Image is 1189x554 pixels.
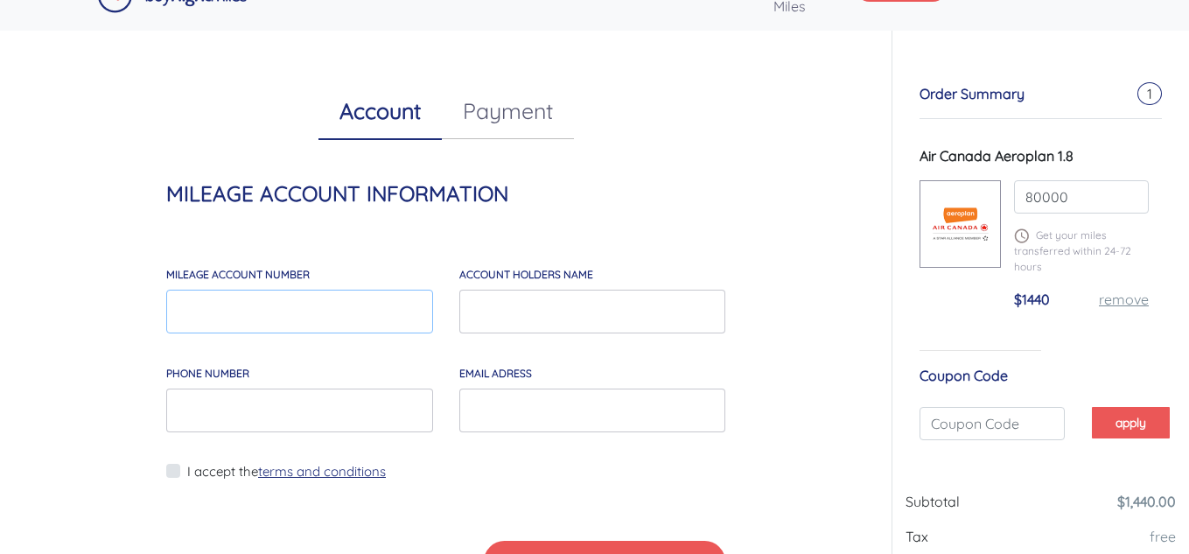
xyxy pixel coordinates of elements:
[906,493,960,510] span: Subtotal
[906,528,928,545] span: Tax
[442,83,574,139] a: Payment
[459,267,593,283] label: account holders NAME
[187,462,386,482] label: I accept the
[1014,291,1050,308] span: $1440
[1014,228,1029,243] img: schedule.png
[1150,528,1176,545] a: free
[920,367,1008,384] span: Coupon Code
[1099,291,1149,308] a: remove
[258,463,386,480] a: terms and conditions
[166,267,310,283] label: MILEAGE account number
[920,407,1065,440] input: Coupon Code
[459,366,532,382] label: email adress
[166,366,249,382] label: Phone Number
[1092,407,1170,438] button: apply
[1014,228,1150,275] p: Get your miles transferred within 24-72 hours
[1137,82,1162,105] span: 1
[166,181,725,207] h4: MILEAGE ACCOUNT INFORMATION
[920,147,1074,165] span: Air Canada Aeroplan 1.8
[920,85,1025,102] span: Order Summary
[1117,493,1176,510] a: $1,440.00
[920,207,999,242] img: Aer-Canada-Aeroplane.png
[318,83,442,140] a: Account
